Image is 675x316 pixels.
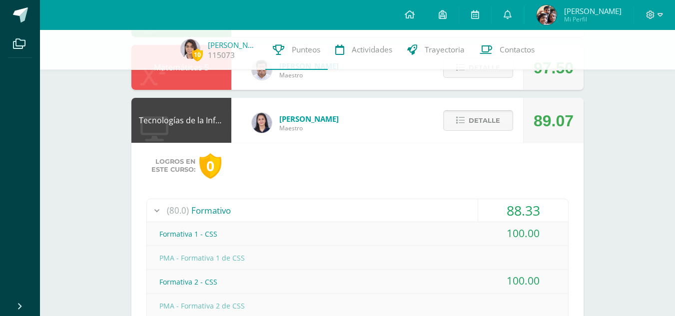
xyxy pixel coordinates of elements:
a: Trayectoria [400,30,472,70]
span: Trayectoria [425,44,465,55]
span: Actividades [352,44,392,55]
div: Formativa 2 - CSS [147,271,568,293]
span: (80.0) [167,199,189,222]
span: Contactos [500,44,535,55]
span: Punteos [292,44,320,55]
img: 2888544038d106339d2fbd494f6dd41f.png [537,5,557,25]
span: 10 [192,48,203,61]
span: Mi Perfil [564,15,622,23]
img: ea47ce28a7496064ea32b8adea22b8c5.png [180,39,200,59]
a: Contactos [472,30,542,70]
div: 88.33 [478,199,568,222]
a: [PERSON_NAME] [208,40,258,50]
div: Tecnologías de la Información y la Comunicación 5 [131,98,231,143]
span: Detalle [469,111,500,130]
span: Maestro [279,124,339,132]
div: 100.00 [478,222,568,245]
span: Logros en este curso: [151,158,195,174]
span: [PERSON_NAME] [279,114,339,124]
div: Formativo [147,199,568,222]
div: 0 [199,153,221,179]
div: Formativa 1 - CSS [147,223,568,245]
img: dbcf09110664cdb6f63fe058abfafc14.png [252,113,272,133]
a: Punteos [265,30,328,70]
a: 115073 [208,50,235,60]
span: Maestro [279,71,339,79]
div: 100.00 [478,270,568,292]
div: PMA - Formativa 1 de CSS [147,247,568,269]
button: Detalle [443,110,513,131]
div: 89.07 [534,98,574,143]
span: [PERSON_NAME] [564,6,622,16]
a: Actividades [328,30,400,70]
